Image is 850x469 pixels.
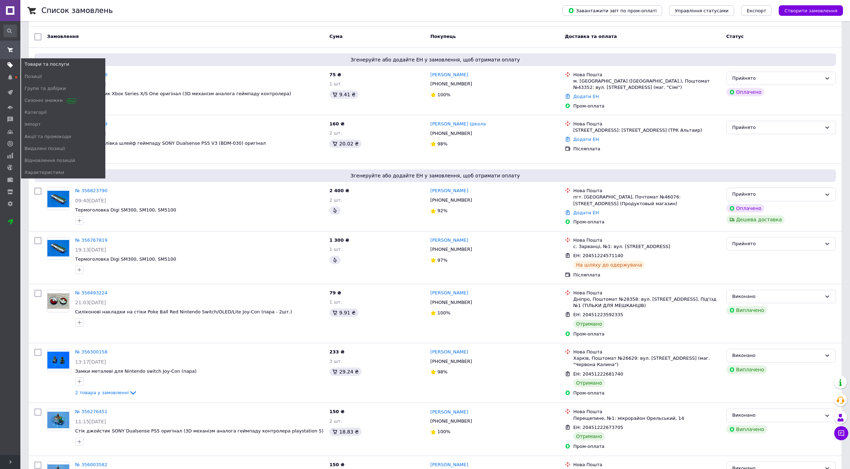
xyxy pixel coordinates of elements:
div: Дешева доставка [726,215,785,224]
div: Нова Пошта [573,188,721,194]
a: [PERSON_NAME] [430,409,468,416]
a: [PERSON_NAME] [430,349,468,356]
div: Виплачено [726,425,767,434]
a: Фото товару [47,290,70,312]
button: Управління статусами [669,5,734,16]
a: Термоголовка Digi SM300, SM100, SM5100 [75,207,176,213]
div: Нова Пошта [573,72,721,78]
div: Пром-оплата [573,219,721,225]
div: пгт. [GEOGRAPHIC_DATA], Почтомат №46076: [STREET_ADDRESS] (Продуктовый магазин) [573,194,721,207]
div: Прийнято [732,124,822,131]
span: 1 шт. [329,81,342,86]
div: [STREET_ADDRESS]: [STREET_ADDRESS] (ТРК Альтаир) [573,127,721,133]
span: Експорт [747,8,766,13]
div: 18.83 ₴ [329,428,361,436]
img: Фото товару [47,240,69,256]
span: 97% [437,258,448,263]
div: с. Зарванці, №1: вул. [STREET_ADDRESS] [573,243,721,250]
a: Характеристики [21,167,105,178]
span: Акції та промокоди [25,133,71,140]
span: 150 ₴ [329,462,344,467]
div: Нова Пошта [573,121,721,127]
span: Видалені позиції [25,145,65,152]
div: Отримано [573,379,605,387]
a: № 356767819 [75,237,107,243]
div: Нова Пошта [573,290,721,296]
div: Пром-оплата [573,331,721,337]
span: 2 товара у замовленні [75,390,129,395]
a: Відновлення позицій [21,155,105,167]
a: Видалені позиції [21,143,105,155]
div: Післяплата [573,272,721,278]
div: Нова Пошта [573,349,721,355]
span: 2 шт. [329,197,342,203]
img: Фото товару [47,191,69,207]
span: 100% [437,92,450,97]
a: Створити замовлення [772,8,843,13]
div: Виконано [732,352,822,359]
span: 98% [437,141,448,146]
img: Фото товару [47,412,69,428]
button: Експорт [741,5,772,16]
span: 3 шт. [329,359,342,364]
a: № 356493224 [75,290,107,295]
a: [PERSON_NAME] [430,237,468,244]
div: [PHONE_NUMBER] [429,245,474,254]
span: 75 ₴ [329,72,341,77]
div: [PHONE_NUMBER] [429,129,474,138]
a: Контактна плівка шлейф геймпаду SONY Dualsense PS5 V3 (BDM-030) оригінал [75,141,266,146]
span: Товари та послуги [25,61,69,67]
span: ЕН: 20451222673705 [573,425,623,430]
a: Стік джойстик SONY Dualsense PS5 оригінал (3D механізм аналога геймпаду контролера playstation 5) [75,428,323,434]
div: Оплачено [726,88,764,96]
span: Згенеруйте або додайте ЕН у замовлення, щоб отримати оплату [37,172,833,179]
div: Післяплата [573,146,721,152]
span: Відновлення позицій [25,157,75,164]
div: м. [GEOGRAPHIC_DATA] ([GEOGRAPHIC_DATA].), Поштомат №43352: вул. [STREET_ADDRESS] (маг. "Сімі") [573,78,721,91]
a: Акції та промокоди [21,131,105,143]
span: Замовлення [47,34,79,39]
span: 150 ₴ [329,409,344,414]
div: Нова Пошта [573,409,721,415]
span: Cума [329,34,342,39]
span: Замки металеві для Nintendo switch Joy-Con (пара) [75,369,197,374]
a: [PERSON_NAME] Школа [430,121,486,128]
a: Додати ЕН [573,137,599,142]
span: 1 шт. [329,247,342,252]
span: Термоголовка Digi SM300, SM100, SM5100 [75,256,176,262]
span: 233 ₴ [329,349,344,354]
div: Прийнято [732,75,822,82]
div: Отримано [573,432,605,441]
span: Характеристики [25,169,64,176]
span: Згенеруйте або додайте ЕН у замовлення, щоб отримати оплату [37,56,833,63]
div: Пром-оплата [573,443,721,450]
a: [PERSON_NAME] [430,290,468,297]
a: Категорії [21,106,105,118]
span: 79 ₴ [329,290,341,295]
div: Пром-оплата [573,103,721,109]
a: [PERSON_NAME] [430,72,468,78]
div: [PHONE_NUMBER] [429,298,474,307]
a: Фото товару [47,409,70,431]
a: Групи та добірки [21,83,105,95]
span: Сезонні знижки [25,97,75,104]
div: Виконано [732,412,822,419]
a: Додати ЕН [573,94,599,99]
div: 20.02 ₴ [329,139,361,148]
a: Позиції [21,71,105,83]
a: Фото товару [47,349,70,371]
span: 2 шт. [329,130,342,136]
span: Покупець [430,34,456,39]
span: 13:17[DATE] [75,359,106,365]
div: [PHONE_NUMBER] [429,196,474,205]
div: [PHONE_NUMBER] [429,79,474,89]
a: Додати ЕН [573,210,599,215]
button: Чат з покупцем [834,426,848,440]
div: 9.91 ₴ [329,308,358,317]
a: № 356276451 [75,409,107,414]
span: Імпорт [25,121,41,128]
div: Оплачено [726,204,764,213]
span: 160 ₴ [329,121,344,126]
